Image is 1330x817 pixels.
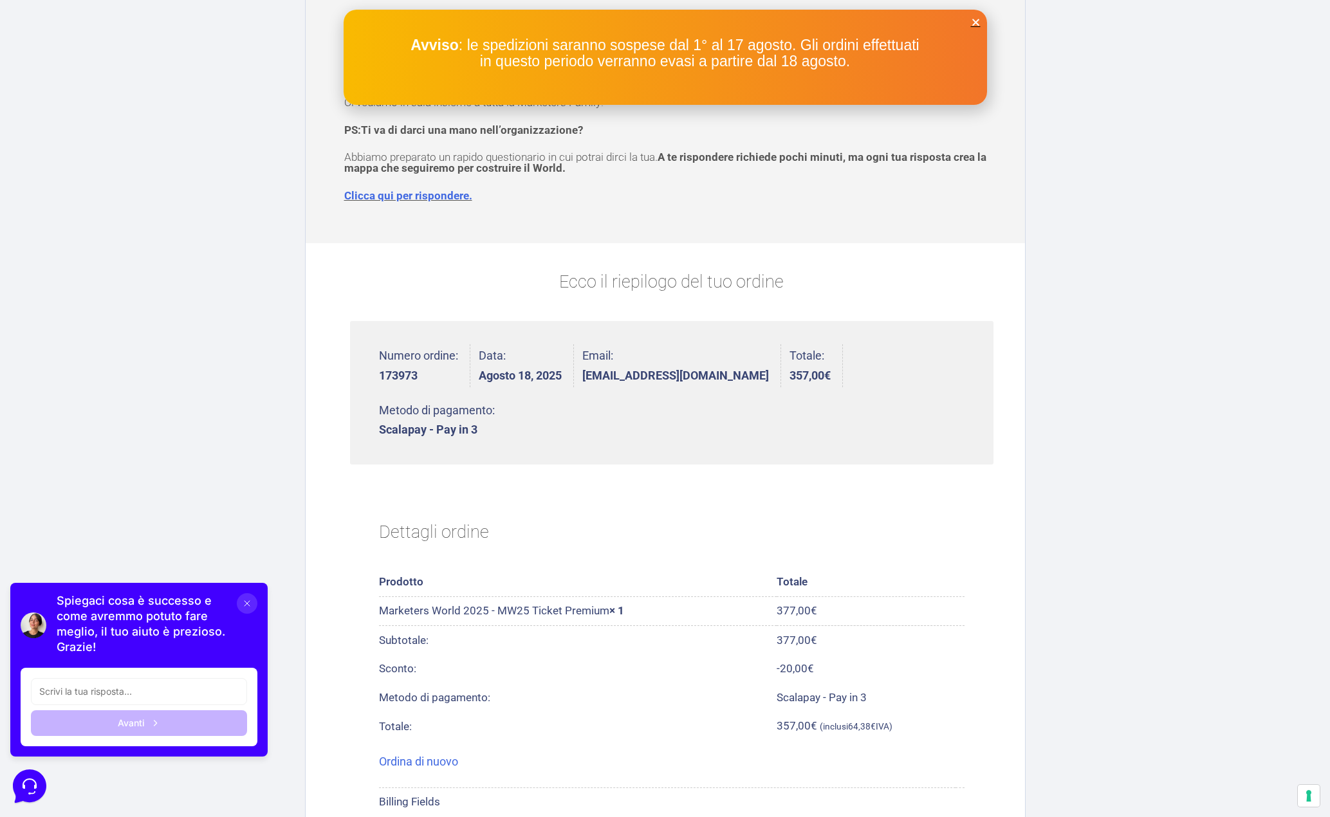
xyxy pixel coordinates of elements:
[21,73,46,99] img: dark
[1298,785,1320,807] button: Le tue preferenze relative al consenso per le tecnologie di tracciamento
[379,344,470,387] li: Numero ordine:
[15,67,242,106] a: [PERSON_NAME]Certo, in community tra i benefits trovi il codice coupon da applciare per ottenere ...
[408,37,923,69] p: : le spedizioni saranno sospese dal 1° al 17 agosto. Gli ordini effettuati in questo periodo verr...
[777,683,965,711] td: Scalapay - Pay in 3
[811,634,817,647] span: €
[137,162,237,172] a: Apri Centro Assistenza
[344,152,999,174] p: Abbiamo preparato un rapido questionario in cui potrai dirci la tua.
[115,51,237,62] a: [DEMOGRAPHIC_DATA] tutto
[790,369,831,382] bdi: 357,00
[379,683,777,711] th: Metodo di pagamento:
[10,413,89,443] button: Home
[811,719,817,732] span: €
[582,344,781,387] li: Email:
[379,712,777,741] th: Totale:
[379,655,777,683] th: Sconto:
[777,568,965,597] th: Totale
[89,413,169,443] button: Messaggi
[29,190,210,203] input: Cerca un articolo...
[39,145,255,171] button: Avanti
[21,51,109,62] span: Le tue conversazioni
[379,399,495,442] li: Metodo di pagamento:
[871,721,876,731] span: €
[820,721,892,731] small: (inclusi IVA)
[479,370,562,381] strong: Agosto 18, 2025
[411,37,459,53] strong: Avviso
[777,655,965,683] td: -
[609,604,624,617] strong: × 1
[64,28,265,90] span: Spiegaci cosa è successo e come avremmo potuto fare meglio, il tuo aiuto è prezioso. Grazie!
[344,124,583,136] strong: PS:
[379,597,777,626] td: Marketers World 2025 - MW25 Ticket Premium
[479,344,574,387] li: Data:
[361,124,583,136] span: Ti va di darci una mano nell’organizzazione?
[379,370,458,381] strong: 173973
[28,48,54,73] img: dark
[777,604,817,617] bdi: 377,00
[790,344,843,387] li: Totale:
[125,153,152,163] span: Avanti
[47,122,246,132] input: Scrivi la tua risposta...
[111,431,146,443] p: Messaggi
[808,662,814,675] span: €
[379,788,965,817] th: Billing Fields
[777,719,817,732] span: 357,00
[10,10,216,31] h2: Ciao da Marketers 👋
[350,269,993,295] p: Ecco il riepilogo del tuo ordine
[21,162,100,172] span: Trova una risposta
[344,189,472,202] a: Clicca qui per rispondere.
[168,413,247,443] button: Aiuto
[379,505,965,559] h2: Dettagli ordine
[205,72,237,84] p: 16 min fa
[780,662,814,675] span: 20,00
[379,568,777,597] th: Prodotto
[811,604,817,617] span: €
[344,97,999,108] p: Ci vediamo in sala insieme a tutta la Marketers Family!
[84,118,190,129] span: Inizia una conversazione
[971,17,981,27] a: Close
[198,431,217,443] p: Aiuto
[379,755,458,768] a: Ordina di nuovo
[379,424,495,436] strong: Scalapay - Pay in 3
[344,151,986,174] span: A te rispondere richiede pochi minuti, ma ogni tua risposta crea la mappa che seguiremo per costr...
[848,721,876,731] span: 64,38
[824,369,831,382] span: €
[21,111,237,136] button: Inizia una conversazione
[582,370,769,381] strong: [EMAIL_ADDRESS][DOMAIN_NAME]
[10,767,49,805] iframe: Customerly Messenger Launcher
[54,87,197,100] p: Certo, in community tra i benefits trovi il codice coupon da applciare per ottenere 20€ di sconto...
[39,431,60,443] p: Home
[777,634,817,647] span: 377,00
[54,72,197,85] span: [PERSON_NAME]
[379,626,777,655] th: Subtotale:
